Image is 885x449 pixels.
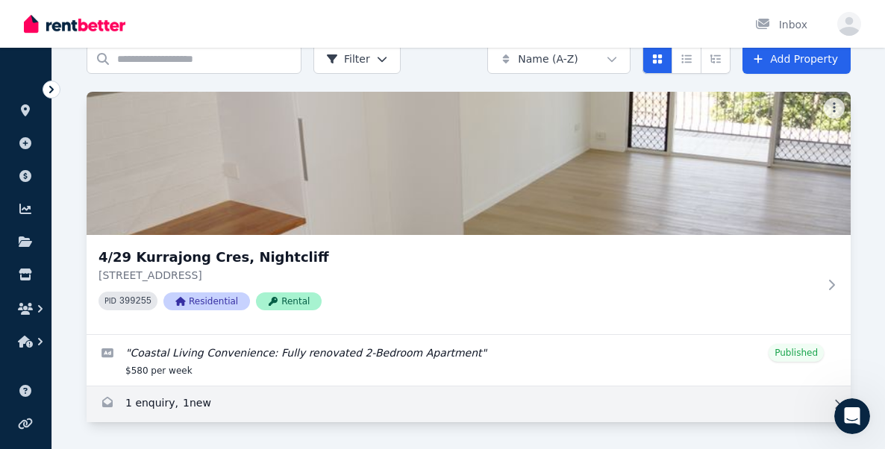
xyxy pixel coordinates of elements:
a: Edit listing: Coastal Living Convenience: Fully renovated 2-Bedroom Apartment [87,335,851,386]
button: Filter [313,44,401,74]
div: New messages divider [12,208,287,209]
small: PID [104,297,116,305]
textarea: Message… [13,304,286,329]
img: 4/29 Kurrajong Cres, Nightcliff [87,92,851,235]
div: Close [262,6,289,33]
button: More options [824,98,845,119]
img: Profile image for The RentBetter Team [43,8,66,32]
button: Gif picker [47,335,59,347]
div: yes [245,59,287,92]
div: Great to hear that helped! If you have any more questions or need further assistance, just let me... [12,104,245,195]
code: 399255 [119,296,151,307]
button: Expanded list view [701,44,731,74]
img: RentBetter [24,13,125,35]
a: Enquiries for 4/29 Kurrajong Cres, Nightcliff [87,386,851,422]
div: Anna says… [12,59,287,104]
button: Send a message… [256,329,280,353]
div: The RentBetter Team says… [12,221,287,269]
a: Add Property [742,44,851,74]
div: Rate your conversation [28,285,205,303]
p: The team can also help [72,19,186,34]
button: Compact list view [672,44,701,74]
span: Filter [326,51,370,66]
div: View options [642,44,731,74]
a: 4/29 Kurrajong Cres, Nightcliff4/29 Kurrajong Cres, Nightcliff[STREET_ADDRESS]PID 399255Residenti... [87,92,851,334]
div: The RentBetter Team says… [12,269,287,375]
h1: The RentBetter Team [72,7,197,19]
div: Great to hear that helped! If you have any more questions or need further assistance, just let me... [24,113,233,186]
button: Upload attachment [71,335,83,347]
div: Inbox [755,17,807,32]
div: The RentBetter Team says… [12,104,287,196]
span: Residential [163,292,250,310]
h3: 4/29 Kurrajong Cres, Nightcliff [98,247,818,268]
div: Help The RentBetter Team understand how they’re doing: [12,221,245,268]
div: yes [257,68,275,83]
iframe: Intercom live chat [834,398,870,434]
span: Name (A-Z) [518,51,578,66]
button: Name (A-Z) [487,44,631,74]
button: go back [10,6,38,34]
p: [STREET_ADDRESS] [98,268,818,283]
span: Rental [256,292,322,310]
button: Emoji picker [23,335,35,347]
div: Help The RentBetter Team understand how they’re doing: [24,230,233,259]
button: Home [234,6,262,34]
button: Card view [642,44,672,74]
